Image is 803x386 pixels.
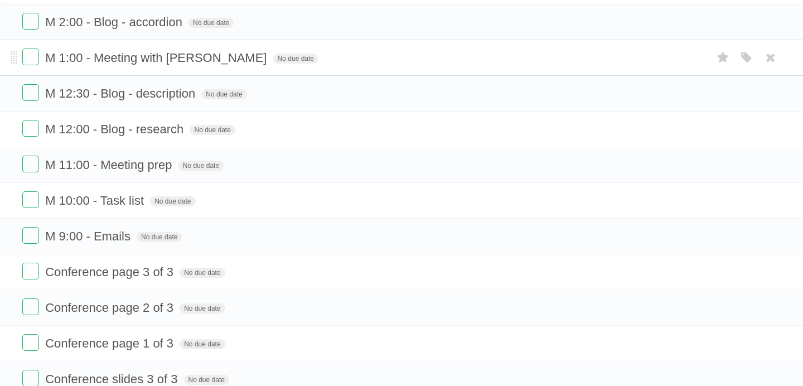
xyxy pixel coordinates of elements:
span: M 10:00 - Task list [45,194,147,208]
label: Done [22,298,39,315]
span: M 9:00 - Emails [45,229,133,243]
span: No due date [180,339,225,349]
label: Done [22,13,39,30]
label: Star task [713,49,734,67]
span: No due date [201,89,246,99]
span: No due date [184,375,229,385]
span: No due date [188,18,234,28]
label: Done [22,263,39,279]
label: Done [22,334,39,351]
label: Done [22,191,39,208]
span: M 12:30 - Blog - description [45,86,198,100]
span: Conference page 3 of 3 [45,265,176,279]
label: Done [22,120,39,137]
span: No due date [150,196,195,206]
span: Conference page 2 of 3 [45,301,176,315]
span: M 2:00 - Blog - accordion [45,15,185,29]
span: No due date [137,232,182,242]
span: Conference page 1 of 3 [45,336,176,350]
span: No due date [180,303,225,313]
span: M 11:00 - Meeting prep [45,158,175,172]
span: M 1:00 - Meeting with [PERSON_NAME] [45,51,269,65]
label: Done [22,227,39,244]
label: Done [22,84,39,101]
span: Conference slides 3 of 3 [45,372,180,386]
span: M 12:00 - Blog - research [45,122,186,136]
label: Done [22,156,39,172]
label: Done [22,49,39,65]
span: No due date [180,268,225,278]
span: No due date [273,54,318,64]
span: No due date [178,161,224,171]
span: No due date [190,125,235,135]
